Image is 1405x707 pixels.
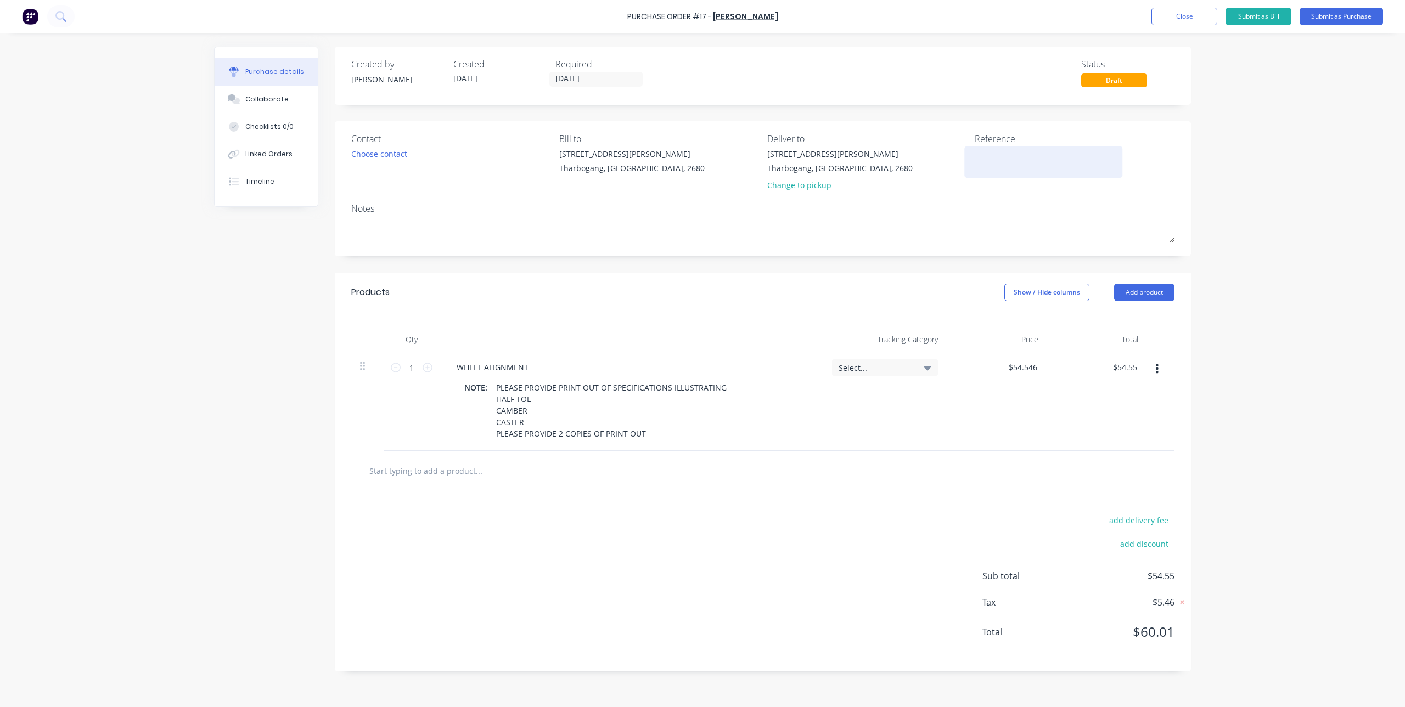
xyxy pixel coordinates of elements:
div: [STREET_ADDRESS][PERSON_NAME] [767,148,913,160]
button: Show / Hide columns [1004,284,1089,301]
div: Products [351,286,390,299]
div: Notes [351,202,1174,215]
div: NOTE: [460,380,492,395]
div: Linked Orders [245,149,293,159]
a: [PERSON_NAME] [713,11,778,22]
button: Linked Orders [215,140,318,168]
div: Reference [975,132,1174,145]
button: Submit as Purchase [1300,8,1383,25]
button: add discount [1114,536,1174,551]
div: Tracking Category [823,329,947,350]
div: Required [555,58,649,71]
div: Collaborate [245,94,289,104]
div: Price [947,329,1047,350]
div: Choose contact [351,148,407,160]
div: Checklists 0/0 [245,122,294,132]
span: $54.55 [1065,569,1174,582]
button: Timeline [215,168,318,195]
div: Qty [384,329,439,350]
span: Tax [982,596,1065,609]
button: Close [1151,8,1217,25]
div: [PERSON_NAME] [351,73,445,85]
div: Deliver to [767,132,967,145]
div: Bill to [559,132,759,145]
div: Status [1081,58,1174,71]
div: Change to pickup [767,179,913,191]
button: add delivery fee [1103,513,1174,527]
div: Purchase details [245,67,304,77]
span: $5.46 [1065,596,1174,609]
span: Sub total [982,569,1065,582]
button: Collaborate [215,86,318,113]
div: Tharbogang, [GEOGRAPHIC_DATA], 2680 [767,162,913,174]
button: Submit as Bill [1226,8,1291,25]
div: Created by [351,58,445,71]
div: Purchase Order #17 - [627,11,712,22]
div: PLEASE PROVIDE PRINT OUT OF SPECIFICATIONS ILLUSTRATING HALF TOE CAMBER CASTER PLEASE PROVIDE 2 C... [492,380,733,442]
div: WHEEL ALIGNMENT [448,359,537,375]
button: Add product [1114,284,1174,301]
span: Total [982,625,1065,638]
div: Timeline [245,177,274,186]
button: Checklists 0/0 [215,113,318,140]
span: $60.01 [1065,622,1174,642]
div: Draft [1081,73,1147,87]
div: Tharbogang, [GEOGRAPHIC_DATA], 2680 [559,162,705,174]
span: Select... [839,362,913,374]
button: Purchase details [215,58,318,86]
div: Created [453,58,547,71]
div: [STREET_ADDRESS][PERSON_NAME] [559,148,705,160]
img: Factory [22,8,38,25]
div: Total [1047,329,1148,350]
div: Contact [351,132,551,145]
input: Start typing to add a product... [369,460,588,482]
